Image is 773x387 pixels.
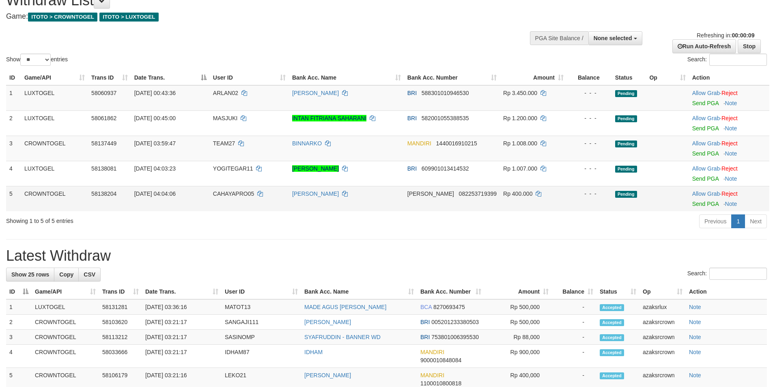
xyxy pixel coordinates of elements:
[417,284,484,299] th: Bank Acc. Number: activate to sort column ascending
[697,32,754,39] span: Refreshing in:
[32,330,99,345] td: CROWNTOGEL
[689,349,701,355] a: Note
[84,271,95,278] span: CSV
[304,319,351,325] a: [PERSON_NAME]
[91,190,116,197] span: 58138204
[567,70,612,85] th: Balance
[686,284,767,299] th: Action
[552,284,596,299] th: Balance: activate to sort column ascending
[404,70,500,85] th: Bank Acc. Number: activate to sort column ascending
[640,284,686,299] th: Op: activate to sort column ascending
[699,214,732,228] a: Previous
[484,345,552,368] td: Rp 900,000
[99,299,142,315] td: 58131281
[222,330,301,345] td: SASINOMP
[459,190,497,197] span: Copy 082253719399 to clipboard
[709,54,767,66] input: Search:
[6,186,21,211] td: 5
[594,35,632,41] span: None selected
[615,90,637,97] span: Pending
[213,190,254,197] span: CAHAYAPRO05
[738,39,761,53] a: Stop
[503,190,532,197] span: Rp 400.000
[142,315,222,330] td: [DATE] 03:21:17
[721,140,738,147] a: Reject
[131,70,210,85] th: Date Trans.: activate to sort column descending
[692,140,721,147] span: ·
[407,115,417,121] span: BRI
[304,372,351,378] a: [PERSON_NAME]
[612,70,646,85] th: Status
[21,136,88,161] td: CROWNTOGEL
[692,190,721,197] span: ·
[222,345,301,368] td: IDHAM87
[88,70,131,85] th: Trans ID: activate to sort column ascending
[6,161,21,186] td: 4
[6,110,21,136] td: 2
[91,115,116,121] span: 58061862
[552,299,596,315] td: -
[503,90,537,96] span: Rp 3.450.000
[731,214,745,228] a: 1
[304,349,323,355] a: IDHAM
[689,110,769,136] td: ·
[552,345,596,368] td: -
[11,271,49,278] span: Show 25 rows
[420,372,444,378] span: MANDIRI
[304,304,386,310] a: MADE AGUS [PERSON_NAME]
[570,164,609,173] div: - - -
[615,191,637,198] span: Pending
[692,125,719,132] a: Send PGA
[692,140,720,147] a: Allow Grab
[615,166,637,173] span: Pending
[6,248,767,264] h1: Latest Withdraw
[222,284,301,299] th: User ID: activate to sort column ascending
[689,70,769,85] th: Action
[615,141,637,147] span: Pending
[689,372,701,378] a: Note
[687,54,767,66] label: Search:
[6,13,507,21] h4: Game:
[292,90,339,96] a: [PERSON_NAME]
[689,334,701,340] a: Note
[91,165,116,172] span: 58138081
[289,70,404,85] th: Bank Acc. Name: activate to sort column ascending
[32,345,99,368] td: CROWNTOGEL
[292,165,339,172] a: [PERSON_NAME]
[99,315,142,330] td: 58103620
[59,271,73,278] span: Copy
[20,54,51,66] select: Showentries
[721,190,738,197] a: Reject
[304,334,381,340] a: SYAFRUDDIN - BANNER WD
[6,315,32,330] td: 2
[725,150,737,157] a: Note
[436,140,477,147] span: Copy 1440016910215 to clipboard
[134,190,176,197] span: [DATE] 04:04:06
[692,175,719,182] a: Send PGA
[484,299,552,315] td: Rp 500,000
[600,372,624,379] span: Accepted
[570,139,609,147] div: - - -
[692,90,721,96] span: ·
[6,299,32,315] td: 1
[692,190,720,197] a: Allow Grab
[503,140,537,147] span: Rp 1.008.000
[21,85,88,111] td: LUXTOGEL
[292,115,366,121] a: INTAN FITRIANA SAHARANI
[596,284,640,299] th: Status: activate to sort column ascending
[222,315,301,330] td: SANGAJI111
[407,140,431,147] span: MANDIRI
[503,115,537,121] span: Rp 1.200.000
[646,70,689,85] th: Op: activate to sort column ascending
[687,268,767,280] label: Search:
[292,190,339,197] a: [PERSON_NAME]
[689,319,701,325] a: Note
[692,165,721,172] span: ·
[407,165,417,172] span: BRI
[21,70,88,85] th: Game/API: activate to sort column ascending
[484,330,552,345] td: Rp 88,000
[725,201,737,207] a: Note
[142,345,222,368] td: [DATE] 03:21:17
[725,125,737,132] a: Note
[78,268,101,281] a: CSV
